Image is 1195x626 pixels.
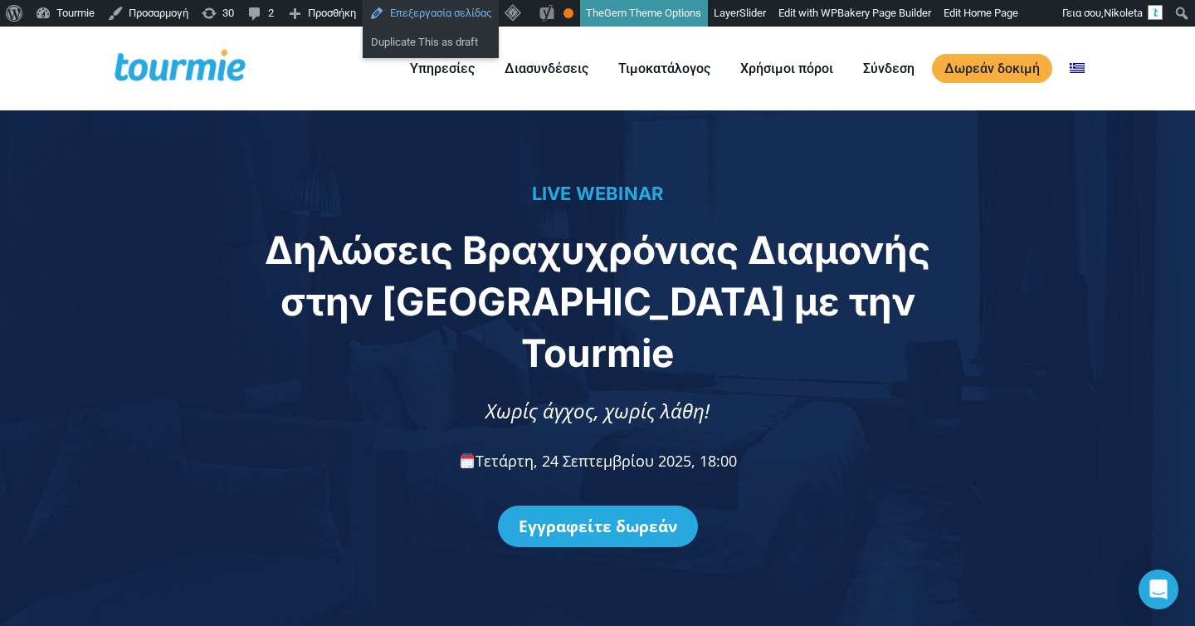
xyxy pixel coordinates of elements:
[363,32,499,53] a: Duplicate This as draft
[498,506,698,547] a: Εγγραφείτε δωρεάν
[563,8,573,18] div: OK
[728,58,846,79] a: Χρήσιμοι πόροι
[1104,7,1143,19] span: Nikoleta
[492,58,601,79] a: Διασυνδέσεις
[485,397,710,424] span: Χωρίς άγχος, χωρίς λάθη!
[398,58,487,79] a: Υπηρεσίες
[1139,570,1178,609] div: Open Intercom Messenger
[851,58,927,79] a: Σύνδεση
[606,58,723,79] a: Τιμοκατάλογος
[532,183,664,204] span: LIVE WEBINAR
[265,227,930,376] span: Δηλώσεις Βραχυχρόνιας Διαμονής στην [GEOGRAPHIC_DATA] με την Tourmie
[341,67,407,86] span: Τηλέφωνο
[458,451,737,471] span: Τετάρτη, 24 Σεπτεμβρίου 2025, 18:00
[932,54,1052,83] a: Δωρεάν δοκιμή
